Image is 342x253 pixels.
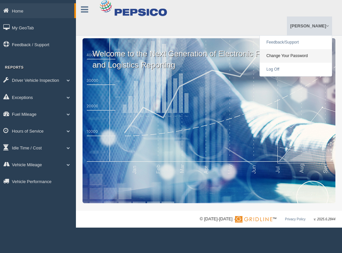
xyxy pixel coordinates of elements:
[200,216,335,223] div: © [DATE]-[DATE] - ™
[260,63,332,76] a: Log Off
[83,38,335,70] p: Welcome to the Next Generation of Electronic Fleet Management and Logistics Reporting
[260,36,332,49] a: Feedback/Support
[235,216,272,223] img: Gridline
[285,217,305,221] a: Privacy Policy
[260,49,332,63] a: Change Your Password
[287,16,332,35] a: [PERSON_NAME]
[314,217,335,221] span: v. 2025.6.2844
